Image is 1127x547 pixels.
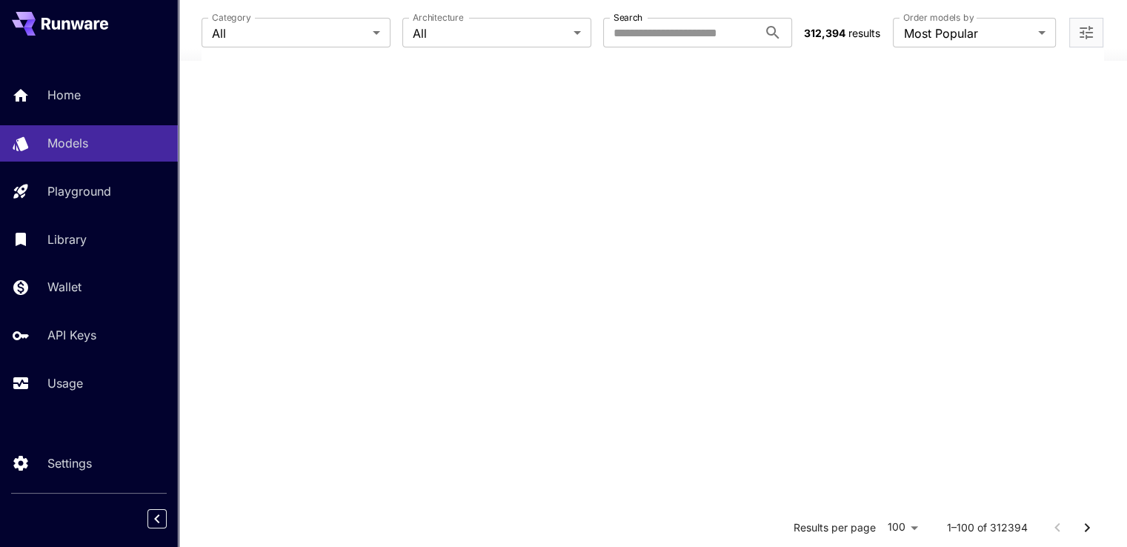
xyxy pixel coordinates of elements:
[47,278,82,296] p: Wallet
[47,182,111,200] p: Playground
[1077,24,1095,42] button: Open more filters
[903,11,974,24] label: Order models by
[47,374,83,392] p: Usage
[614,11,642,24] label: Search
[413,24,568,42] span: All
[413,11,463,24] label: Architecture
[903,24,1032,42] span: Most Popular
[212,24,367,42] span: All
[848,27,880,39] span: results
[47,454,92,472] p: Settings
[47,326,96,344] p: API Keys
[47,86,81,104] p: Home
[147,509,167,528] button: Collapse sidebar
[794,520,876,535] p: Results per page
[804,27,845,39] span: 312,394
[212,11,251,24] label: Category
[1072,513,1102,543] button: Go to next page
[47,134,88,152] p: Models
[159,505,178,532] div: Collapse sidebar
[882,517,923,538] div: 100
[947,520,1028,535] p: 1–100 of 312394
[47,231,87,248] p: Library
